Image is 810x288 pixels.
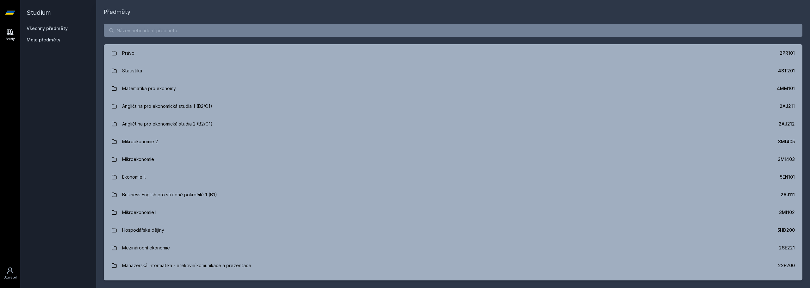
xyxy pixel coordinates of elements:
[104,97,802,115] a: Angličtina pro ekonomická studia 1 (B2/C1) 2AJ211
[104,204,802,221] a: Mikroekonomie I 3MI102
[27,37,60,43] span: Moje předměty
[779,121,795,127] div: 2AJ212
[778,156,795,162] div: 3MI403
[3,275,17,280] div: Uživatel
[104,221,802,239] a: Hospodářské dějiny 5HD200
[122,206,156,219] div: Mikroekonomie I
[1,25,19,45] a: Study
[777,85,795,92] div: 4MM101
[122,118,213,130] div: Angličtina pro ekonomická studia 2 (B2/C1)
[122,224,164,236] div: Hospodářské dějiny
[122,259,251,272] div: Manažerská informatika - efektivní komunikace a prezentace
[104,115,802,133] a: Angličtina pro ekonomická studia 2 (B2/C1) 2AJ212
[104,239,802,257] a: Mezinárodní ekonomie 2SE221
[122,64,142,77] div: Statistika
[778,68,795,74] div: 4ST201
[780,103,795,109] div: 2AJ211
[104,8,802,16] h1: Předměty
[122,153,154,166] div: Mikroekonomie
[122,171,146,183] div: Ekonomie I.
[122,82,176,95] div: Matematika pro ekonomy
[779,209,795,216] div: 3MI102
[104,133,802,150] a: Mikroekonomie 2 3MI405
[104,44,802,62] a: Právo 2PR101
[780,280,795,286] div: 1FU201
[122,188,217,201] div: Business English pro středně pokročilé 1 (B1)
[104,186,802,204] a: Business English pro středně pokročilé 1 (B1) 2AJ111
[104,24,802,37] input: Název nebo ident předmětu…
[122,135,158,148] div: Mikroekonomie 2
[122,47,134,59] div: Právo
[122,100,212,113] div: Angličtina pro ekonomická studia 1 (B2/C1)
[781,192,795,198] div: 2AJ111
[1,264,19,283] a: Uživatel
[780,50,795,56] div: 2PR101
[27,26,68,31] a: Všechny předměty
[104,80,802,97] a: Matematika pro ekonomy 4MM101
[104,62,802,80] a: Statistika 4ST201
[104,257,802,274] a: Manažerská informatika - efektivní komunikace a prezentace 22F200
[122,242,170,254] div: Mezinárodní ekonomie
[778,262,795,269] div: 22F200
[104,150,802,168] a: Mikroekonomie 3MI403
[779,245,795,251] div: 2SE221
[104,168,802,186] a: Ekonomie I. 5EN101
[778,138,795,145] div: 3MI405
[777,227,795,233] div: 5HD200
[780,174,795,180] div: 5EN101
[6,37,15,41] div: Study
